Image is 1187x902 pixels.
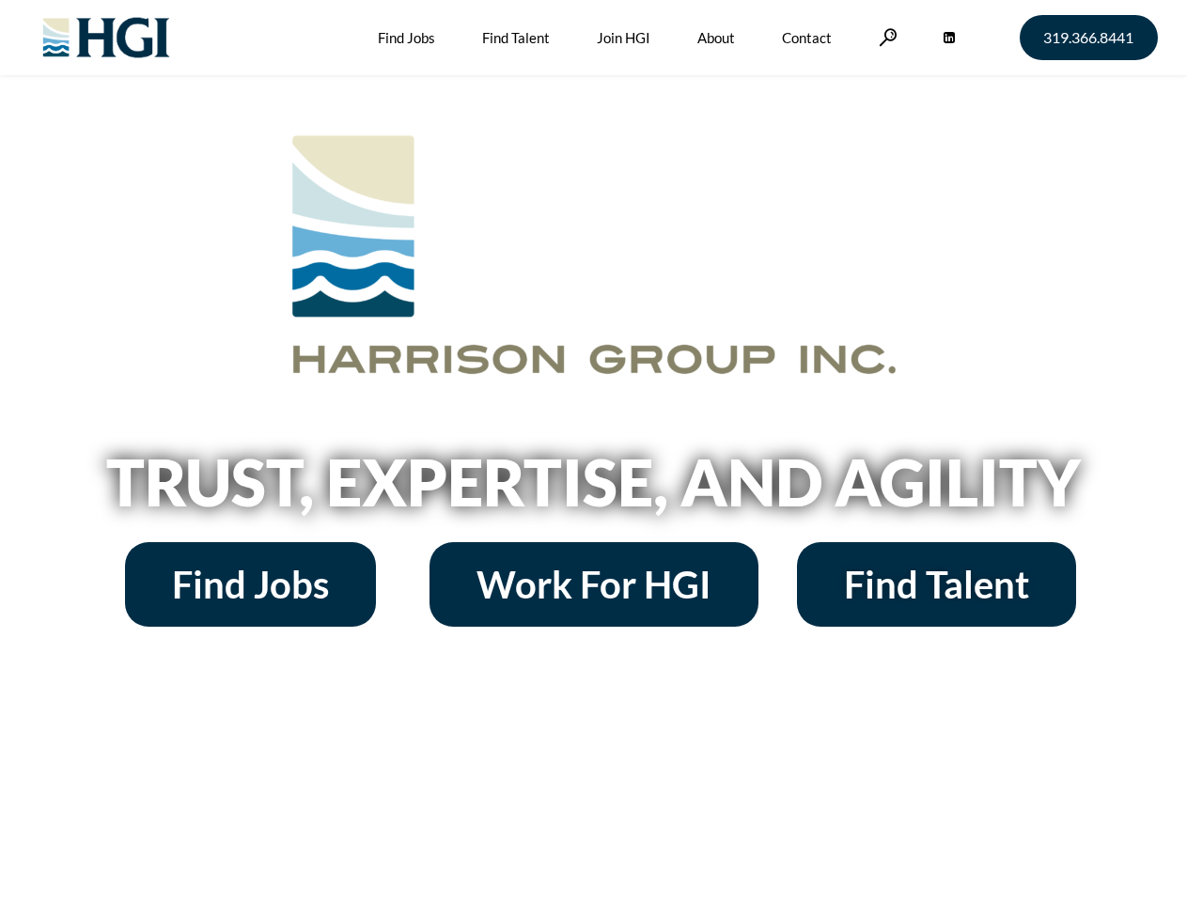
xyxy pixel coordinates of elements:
a: 319.366.8441 [1020,15,1158,60]
span: 319.366.8441 [1043,30,1133,45]
span: Find Jobs [172,566,329,603]
a: Find Talent [797,542,1076,627]
a: Search [879,28,898,46]
a: Work For HGI [430,542,758,627]
span: Work For HGI [476,566,711,603]
h2: Trust, Expertise, and Agility [58,450,1130,514]
span: Find Talent [844,566,1029,603]
a: Find Jobs [125,542,376,627]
